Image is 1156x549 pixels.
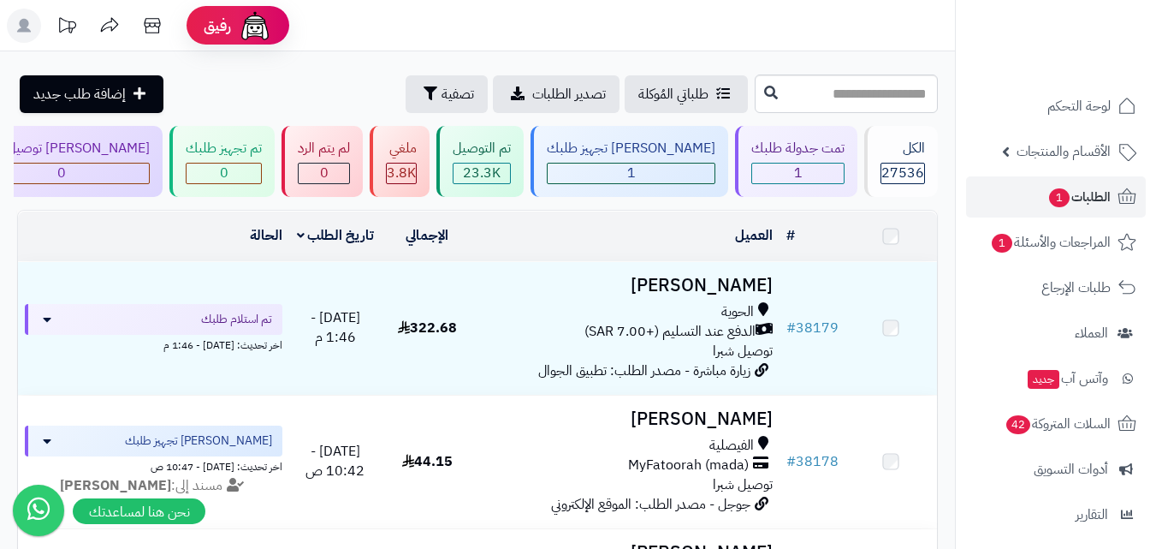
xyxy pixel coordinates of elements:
[625,75,748,113] a: طلباتي المُوكلة
[45,9,88,47] a: تحديثات المنصة
[220,163,228,183] span: 0
[966,222,1146,263] a: المراجعات والأسئلة1
[305,441,365,481] span: [DATE] - 10:42 ص
[1034,457,1108,481] span: أدوات التسويق
[786,318,839,338] a: #38179
[238,9,272,43] img: ai-face.png
[751,139,845,158] div: تمت جدولة طلبك
[187,164,261,183] div: 0
[966,267,1146,308] a: طلبات الإرجاع
[735,225,773,246] a: العميل
[1006,415,1030,434] span: 42
[786,225,795,246] a: #
[204,15,231,36] span: رفيق
[60,475,171,496] strong: [PERSON_NAME]
[493,75,619,113] a: تصدير الطلبات
[311,307,360,348] span: [DATE] - 1:46 م
[786,318,796,338] span: #
[1047,94,1111,118] span: لوحة التحكم
[1049,188,1070,207] span: 1
[752,164,844,183] div: 1
[250,225,282,246] a: الحالة
[12,476,295,496] div: مسند إلى:
[387,163,416,183] span: 3.8K
[786,451,796,472] span: #
[57,163,66,183] span: 0
[551,494,750,515] span: جوجل - مصدر الطلب: الموقع الإلكتروني
[1076,503,1108,527] span: التقارير
[298,139,350,158] div: لم يتم الرد
[201,311,272,328] span: تم استلام طلبك
[966,313,1146,354] a: العملاء
[25,335,282,353] div: اخر تحديث: [DATE] - 1:46 م
[880,139,925,158] div: الكل
[721,302,754,322] span: الحوية
[297,225,375,246] a: تاريخ الطلب
[786,451,839,472] a: #38178
[538,361,750,381] span: زيارة مباشرة - مصدر الطلب: تطبيق الجوال
[480,276,773,295] h3: [PERSON_NAME]
[433,126,527,197] a: تم التوصيل 23.3K
[299,164,349,183] div: 0
[638,84,708,104] span: طلباتي المُوكلة
[366,126,433,197] a: ملغي 3.8K
[1017,140,1111,164] span: الأقسام والمنتجات
[547,139,715,158] div: [PERSON_NAME] تجهيز طلبك
[628,456,749,475] span: MyFatoorah (mada)
[881,163,924,183] span: 27536
[463,163,501,183] span: 23.3K
[966,86,1146,127] a: لوحة التحكم
[453,139,511,158] div: تم التوصيل
[732,126,861,197] a: تمت جدولة طلبك 1
[33,84,126,104] span: إضافة طلب جديد
[1026,367,1108,391] span: وآتس آب
[1047,185,1111,209] span: الطلبات
[548,164,714,183] div: 1
[402,451,453,472] span: 44.15
[25,457,282,474] div: اخر تحديث: [DATE] - 10:47 ص
[627,163,636,183] span: 1
[480,409,773,429] h3: [PERSON_NAME]
[713,341,773,361] span: توصيل شبرا
[966,358,1146,399] a: وآتس آبجديد
[278,126,366,197] a: لم يتم الرد 0
[454,164,510,183] div: 23336
[20,75,163,113] a: إضافة طلب جديد
[966,449,1146,490] a: أدوات التسويق
[386,139,417,158] div: ملغي
[406,75,488,113] button: تصفية
[990,230,1111,254] span: المراجعات والأسئلة
[532,84,606,104] span: تصدير الطلبات
[584,322,756,342] span: الدفع عند التسليم (+7.00 SAR)
[794,163,803,183] span: 1
[406,225,448,246] a: الإجمالي
[709,436,754,456] span: الفيصلية
[1041,276,1111,300] span: طلبات الإرجاع
[966,403,1146,445] a: السلات المتروكة42
[1075,321,1108,345] span: العملاء
[387,164,416,183] div: 3826
[713,474,773,495] span: توصيل شبرا
[442,84,474,104] span: تصفية
[1005,412,1111,436] span: السلات المتروكة
[992,234,1012,253] span: 1
[861,126,941,197] a: الكل27536
[166,126,278,197] a: تم تجهيز طلبك 0
[966,176,1146,218] a: الطلبات1
[186,139,262,158] div: تم تجهيز طلبك
[527,126,732,197] a: [PERSON_NAME] تجهيز طلبك 1
[1028,370,1059,389] span: جديد
[966,494,1146,535] a: التقارير
[320,163,329,183] span: 0
[398,318,457,338] span: 322.68
[125,433,272,450] span: [PERSON_NAME] تجهيز طلبك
